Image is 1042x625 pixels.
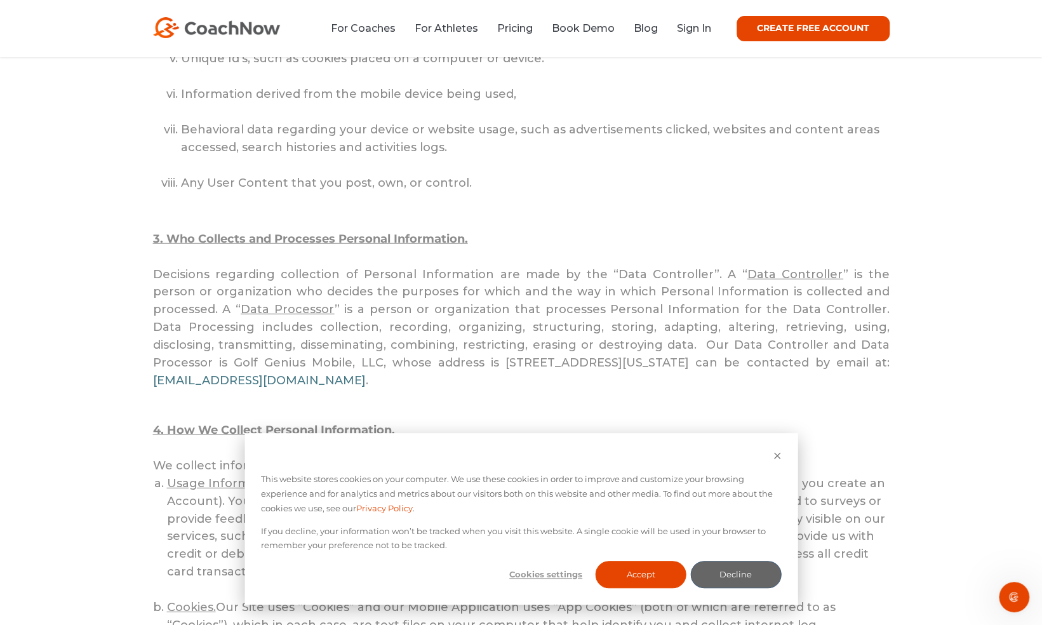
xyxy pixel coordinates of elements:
a: CREATE FREE ACCOUNT [737,16,890,41]
img: CoachNow Logo [153,17,280,38]
div: Cookie banner [244,433,798,605]
span: Cookies. [167,600,216,614]
a: Blog [634,22,658,34]
span: Data Processor [241,302,335,316]
p: If you decline, your information won’t be tracked when you visit this website. A single cookie wi... [261,524,781,553]
li: Behavioral data regarding your device or website usage, such as advertisements clicked, websites ... [181,121,890,175]
span: 4. How We Collect Personal Information [153,423,392,437]
span: Usage Information [167,476,280,490]
button: Dismiss cookie banner [773,450,781,464]
button: Accept [596,561,686,588]
span: 3. Who Collects and Processes Personal Information. [153,232,468,246]
a: Privacy Policy [356,501,413,516]
iframe: Intercom live chat [999,582,1029,612]
li: Unique Id's, such as cookies placed on a computer or device. [181,50,890,86]
p: Decisions regarding collection of Personal Information are made by the “Data Controller”. A “ ” i... [153,266,890,408]
a: Book Demo [552,22,615,34]
button: Decline [690,561,781,588]
button: Cookies settings [500,561,591,588]
a: Sign In [677,22,711,34]
a: [EMAIL_ADDRESS][DOMAIN_NAME] [153,373,366,387]
li: . Some Personal Information is collected when you provide it to us (for example, when you create ... [167,475,890,599]
p: This website stores cookies on your computer. We use these cookies in order to improve and custom... [261,472,781,515]
li: Any User Content that you post, own, or control. [181,175,890,192]
a: Pricing [497,22,533,34]
strong: . [153,423,395,437]
a: For Coaches [331,22,396,34]
li: Information derived from the mobile device being used, [181,86,890,121]
span: Data Controller [747,267,843,281]
a: For Athletes [415,22,478,34]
